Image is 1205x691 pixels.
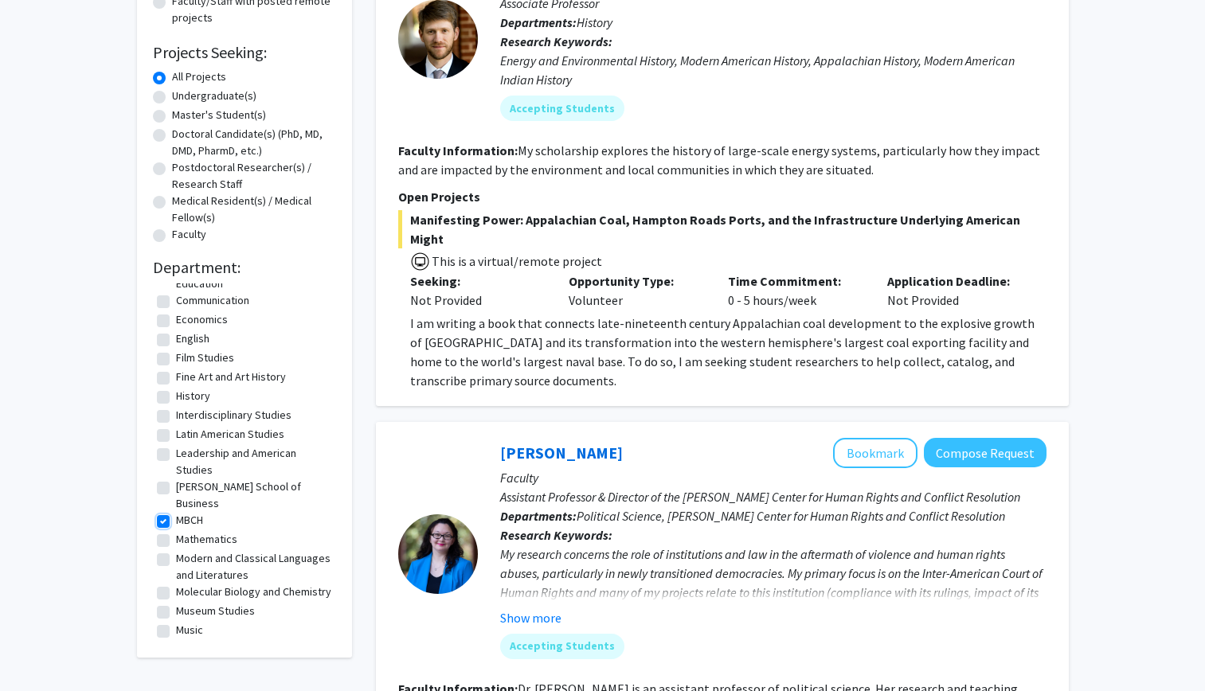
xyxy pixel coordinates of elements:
[172,88,256,104] label: Undergraduate(s)
[569,271,704,291] p: Opportunity Type:
[153,258,336,277] h2: Department:
[716,271,875,310] div: 0 - 5 hours/week
[500,33,612,49] b: Research Keywords:
[410,314,1047,390] p: I am writing a book that connects late-nineteenth century Appalachian coal development to the exp...
[833,438,917,468] button: Add Francesca Parente to Bookmarks
[12,619,68,679] iframe: Chat
[153,43,336,62] h2: Projects Seeking:
[176,445,332,478] label: Leadership and American Studies
[500,443,623,463] a: [PERSON_NAME]
[176,426,284,443] label: Latin American Studies
[176,330,209,347] label: English
[577,508,1005,524] span: Political Science, [PERSON_NAME] Center for Human Rights and Conflict Resolution
[410,271,546,291] p: Seeking:
[398,187,1047,206] p: Open Projects
[176,603,255,619] label: Museum Studies
[398,142,518,158] b: Faculty Information:
[430,253,602,269] span: This is a virtual/remote project
[500,508,577,524] b: Departments:
[176,407,291,424] label: Interdisciplinary Studies
[176,388,210,404] label: History
[176,531,237,548] label: Mathematics
[172,68,226,85] label: All Projects
[728,271,863,291] p: Time Commitment:
[398,142,1040,178] fg-read-more: My scholarship explores the history of large-scale energy systems, particularly how they impact a...
[557,271,716,310] div: Volunteer
[176,584,331,600] label: Molecular Biology and Chemistry
[176,369,286,385] label: Fine Art and Art History
[500,468,1047,487] p: Faculty
[410,291,546,310] div: Not Provided
[176,478,332,512] label: [PERSON_NAME] School of Business
[500,51,1047,89] div: Energy and Environmental History, Modern American History, Appalachian History, Modern American I...
[500,14,577,30] b: Departments:
[500,487,1047,506] p: Assistant Professor & Director of the [PERSON_NAME] Center for Human Rights and Conflict Resolution
[176,622,203,638] label: Music
[176,550,332,584] label: Modern and Classical Languages and Literatures
[398,210,1047,248] span: Manifesting Power: Appalachian Coal, Hampton Roads Ports, and the Infrastructure Underlying Ameri...
[500,545,1047,640] div: My research concerns the role of institutions and law in the aftermath of violence and human righ...
[176,311,228,328] label: Economics
[875,271,1035,310] div: Not Provided
[500,634,624,659] mat-chip: Accepting Students
[176,349,234,366] label: Film Studies
[172,159,336,193] label: Postdoctoral Researcher(s) / Research Staff
[172,193,336,226] label: Medical Resident(s) / Medical Fellow(s)
[887,271,1023,291] p: Application Deadline:
[500,608,561,627] button: Show more
[172,107,266,123] label: Master's Student(s)
[500,96,624,121] mat-chip: Accepting Students
[176,512,203,529] label: MBCH
[924,438,1047,467] button: Compose Request to Francesca Parente
[500,527,612,543] b: Research Keywords:
[577,14,612,30] span: History
[176,292,249,309] label: Communication
[176,641,209,658] label: OURCA
[172,226,206,243] label: Faculty
[172,126,336,159] label: Doctoral Candidate(s) (PhD, MD, DMD, PharmD, etc.)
